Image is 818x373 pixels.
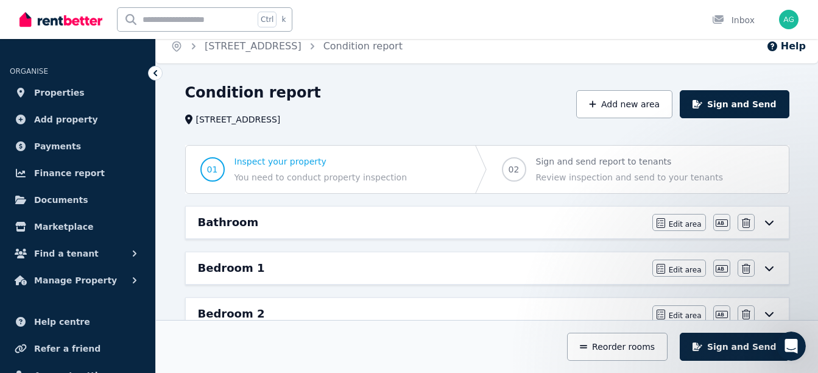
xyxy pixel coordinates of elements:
[89,55,123,68] div: • [DATE]
[34,246,99,261] span: Find a tenant
[90,5,156,26] h1: Messages
[19,10,102,29] img: RentBetter
[652,260,706,277] button: Edit area
[766,39,806,54] button: Help
[40,190,86,203] div: RentBetter
[12,54,27,68] img: Jeremy avatar
[89,145,123,158] div: • [DATE]
[652,305,706,322] button: Edit area
[777,332,806,361] iframe: Intercom live chat
[669,265,702,275] span: Edit area
[23,144,37,158] img: Rochelle avatar
[10,268,146,293] button: Manage Property
[12,144,27,158] img: Jeremy avatar
[23,189,37,204] img: Rochelle avatar
[669,311,702,321] span: Edit area
[779,10,799,29] img: Avalene Giffin
[193,291,213,300] span: Help
[89,190,123,203] div: • [DATE]
[18,179,32,194] img: Earl avatar
[40,133,728,143] span: Hey there 👋 Welcome to RentBetter! On RentBetter, taking control and managing your property is ea...
[34,314,90,329] span: Help centre
[34,85,85,100] span: Properties
[34,219,93,234] span: Marketplace
[281,15,286,24] span: k
[43,100,114,113] div: [PERSON_NAME]
[712,14,755,26] div: Inbox
[56,224,188,248] button: Send us a message
[196,113,281,126] span: [STREET_ADDRESS]
[536,171,723,183] span: Review inspection and send to your tenants
[18,44,32,59] img: Earl avatar
[207,163,218,176] span: 01
[185,83,321,102] h1: Condition report
[205,40,301,52] a: [STREET_ADDRESS]
[234,155,407,168] span: Inspect your property
[40,179,728,188] span: Hey there 👋 Welcome to RentBetter! On RentBetter, taking control and managing your property is ea...
[116,100,150,113] div: • [DATE]
[156,29,417,63] nav: Breadcrumb
[680,90,789,118] button: Sign and Send
[10,107,146,132] a: Add property
[40,43,816,53] span: Hey there 👋 Welcome to RentBetter! On RentBetter, taking control and managing your property is ea...
[258,12,277,27] span: Ctrl
[81,261,162,310] button: Messages
[669,219,702,229] span: Edit area
[214,5,236,27] div: Close
[10,80,146,105] a: Properties
[18,134,32,149] img: Earl avatar
[198,260,265,277] h6: Bedroom 1
[34,193,88,207] span: Documents
[185,145,789,194] nav: Progress
[10,215,146,239] a: Marketplace
[34,166,105,180] span: Finance report
[34,139,81,154] span: Payments
[98,291,145,300] span: Messages
[12,189,27,204] img: Jeremy avatar
[10,161,146,185] a: Finance report
[40,55,86,68] div: RentBetter
[652,214,706,231] button: Edit area
[10,188,146,212] a: Documents
[576,90,672,118] button: Add new area
[234,171,407,183] span: You need to conduct property inspection
[40,145,86,158] div: RentBetter
[10,336,146,361] a: Refer a friend
[163,261,244,310] button: Help
[10,310,146,334] a: Help centre
[23,54,37,68] img: Rochelle avatar
[34,273,117,288] span: Manage Property
[34,112,98,127] span: Add property
[198,305,265,322] h6: Bedroom 2
[10,67,48,76] span: ORGANISE
[14,88,38,112] img: Profile image for Rochelle
[323,40,403,52] a: Condition report
[509,163,520,176] span: 02
[680,333,789,361] button: Sign and Send
[10,134,146,158] a: Payments
[43,88,143,98] span: Rate your conversation
[198,214,259,231] h6: Bathroom
[28,291,53,300] span: Home
[567,333,668,361] button: Reorder rooms
[10,241,146,266] button: Find a tenant
[536,155,723,168] span: Sign and send report to tenants
[34,341,100,356] span: Refer a friend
